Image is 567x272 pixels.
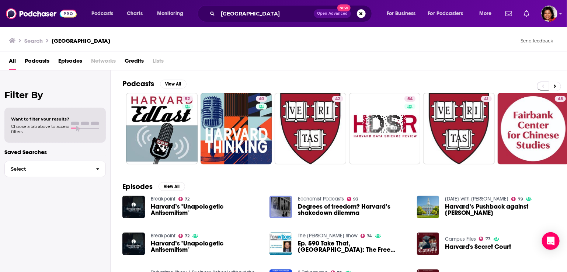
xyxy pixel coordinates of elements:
[382,8,425,20] button: open menu
[160,80,187,88] button: View All
[58,55,82,70] a: Episodes
[25,55,49,70] a: Podcasts
[269,196,292,218] img: Degrees of freedom? Harvard’s shakedown dilemma
[151,203,261,216] a: Harvard’s "Unapologetic Antisemitism"
[518,198,523,201] span: 79
[445,196,508,202] a: Today with Claire Byrne
[474,8,501,20] button: open menu
[205,5,379,22] div: Search podcasts, credits, & more...
[157,8,183,19] span: Monitoring
[354,198,359,201] span: 93
[407,95,413,103] span: 54
[122,182,153,191] h2: Episodes
[511,197,523,201] a: 79
[502,7,515,20] a: Show notifications dropdown
[125,55,144,70] a: Credits
[91,55,116,70] span: Networks
[6,7,77,21] img: Podchaser - Follow, Share and Rate Podcasts
[126,93,198,164] a: 52
[9,55,16,70] a: All
[259,95,264,103] span: 40
[298,196,344,202] a: Economist Podcasts
[445,244,511,250] a: Harvard's Secret Court
[4,149,106,156] p: Saved Searches
[335,95,340,103] span: 42
[122,8,147,20] a: Charts
[445,203,555,216] span: Harvard’s Pushback against [PERSON_NAME]
[423,93,495,164] a: 41
[86,8,123,20] button: open menu
[428,8,463,19] span: For Podcasters
[185,234,189,238] span: 72
[445,236,476,242] a: Campus Files
[256,96,267,102] a: 40
[555,96,566,102] a: 48
[445,203,555,216] a: Harvard’s Pushback against Trump
[24,37,43,44] h3: Search
[479,8,492,19] span: More
[298,203,408,216] a: Degrees of freedom? Harvard’s shakedown dilemma
[404,96,415,102] a: 54
[347,197,359,201] a: 93
[4,161,106,177] button: Select
[151,196,175,202] a: Breakpoint
[314,9,351,18] button: Open AdvancedNew
[541,6,557,22] button: Show profile menu
[417,196,439,218] img: Harvard’s Pushback against Trump
[361,234,372,238] a: 74
[152,8,193,20] button: open menu
[122,79,187,88] a: PodcastsView All
[521,7,532,20] a: Show notifications dropdown
[332,96,343,102] a: 42
[178,197,190,201] a: 72
[4,90,106,100] h2: Filter By
[218,8,314,20] input: Search podcasts, credits, & more...
[127,8,143,19] span: Charts
[423,8,474,20] button: open menu
[298,233,358,239] a: The Tom Woods Show
[417,233,439,255] img: Harvard's Secret Court
[518,38,555,44] button: Send feedback
[151,240,261,253] a: Harvard’s "Unapologetic Antisemitism"
[201,93,272,164] a: 40
[122,182,185,191] a: EpisodesView All
[269,233,292,255] img: Ep. 590 Take That, Harvard: The Free Harvard/Fair Harvard Campaign Gains Steam
[11,124,69,134] span: Choose a tab above to access filters.
[337,4,351,11] span: New
[151,233,175,239] a: Breakpoint
[52,37,110,44] h3: [GEOGRAPHIC_DATA]
[122,79,154,88] h2: Podcasts
[317,12,348,15] span: Open Advanced
[185,198,189,201] span: 72
[387,8,416,19] span: For Business
[484,95,489,103] span: 41
[349,93,421,164] a: 54
[182,96,193,102] a: 52
[122,196,145,218] img: Harvard’s "Unapologetic Antisemitism"
[122,233,145,255] img: Harvard’s "Unapologetic Antisemitism"
[542,232,560,250] div: Open Intercom Messenger
[541,6,557,22] img: User Profile
[486,237,491,241] span: 73
[298,240,408,253] span: Ep. 590 Take That, [GEOGRAPHIC_DATA]: The Free Harvard/Fair Harvard Campaign Gains Steam
[481,96,492,102] a: 41
[185,95,190,103] span: 52
[367,234,372,238] span: 74
[541,6,557,22] span: Logged in as terelynbc
[91,8,113,19] span: Podcasts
